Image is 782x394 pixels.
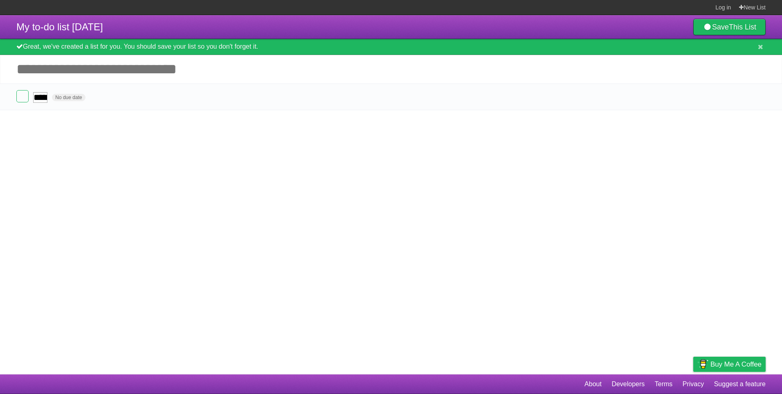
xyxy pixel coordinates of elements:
[693,357,766,372] a: Buy me a coffee
[693,19,766,35] a: SaveThis List
[729,23,756,31] b: This List
[52,94,85,101] span: No due date
[697,357,708,371] img: Buy me a coffee
[16,21,103,32] span: My to-do list [DATE]
[655,376,673,392] a: Terms
[714,376,766,392] a: Suggest a feature
[611,376,645,392] a: Developers
[584,376,602,392] a: About
[16,90,29,102] label: Done
[683,376,704,392] a: Privacy
[710,357,762,371] span: Buy me a coffee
